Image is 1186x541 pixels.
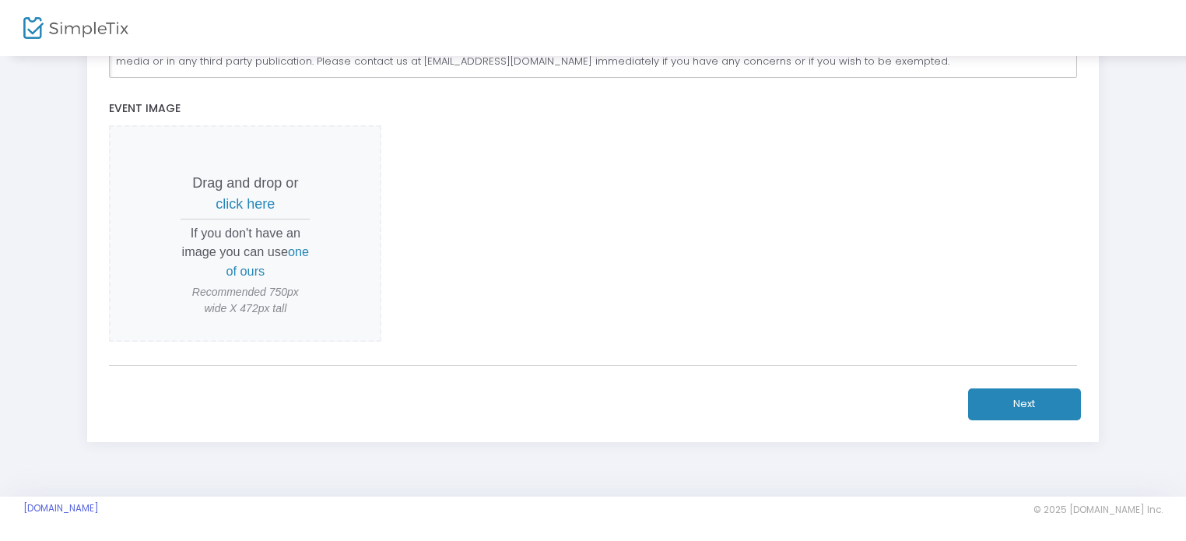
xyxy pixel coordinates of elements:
[181,173,310,215] p: Drag and drop or
[181,223,310,280] p: If you don't have an image you can use
[1033,504,1163,516] span: © 2025 [DOMAIN_NAME] Inc.
[968,388,1081,420] button: Next
[23,502,99,515] a: [DOMAIN_NAME]
[181,284,310,317] span: Recommended 750px wide X 472px tall
[216,196,275,212] span: click here
[226,244,310,277] span: one of ours
[109,100,181,116] span: Event Image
